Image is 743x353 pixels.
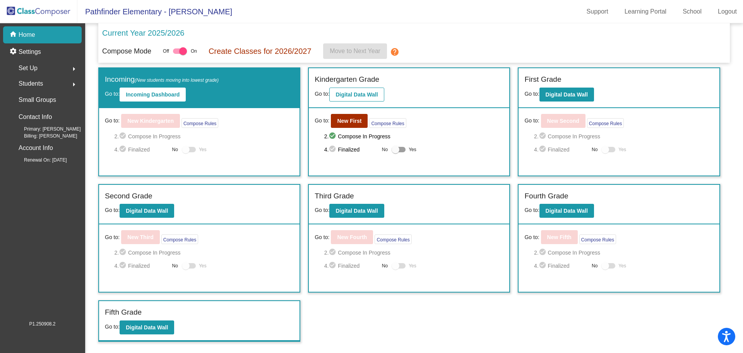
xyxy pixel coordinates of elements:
b: Digital Data Wall [126,324,168,331]
span: Go to: [524,117,539,125]
button: Digital Data Wall [329,88,384,102]
b: New Third [127,234,154,240]
label: Fourth Grade [524,191,568,202]
span: Primary: [PERSON_NAME] [12,126,81,133]
span: Yes [409,261,416,270]
span: Go to: [105,207,120,213]
span: Billing: [PERSON_NAME] [12,133,77,139]
span: Go to: [315,207,329,213]
span: 4. Finalized [534,261,588,270]
mat-icon: home [9,30,19,40]
label: Second Grade [105,191,152,202]
mat-icon: check_circle [329,261,338,270]
b: New Second [547,118,579,124]
b: New Fifth [547,234,572,240]
button: New Second [541,114,585,128]
mat-icon: check_circle [119,145,128,154]
button: New First [331,114,368,128]
p: Home [19,30,35,40]
a: Logout [712,5,743,18]
button: Compose Rules [161,234,198,244]
span: 2. Compose In Progress [324,132,504,141]
span: Go to: [315,117,329,125]
span: 2. Compose In Progress [114,248,294,257]
span: Go to: [105,324,120,330]
label: First Grade [524,74,561,85]
span: Move to Next Year [330,48,380,54]
span: Yes [618,261,626,270]
label: Fifth Grade [105,307,142,318]
button: Compose Rules [369,118,406,128]
span: Off [163,48,169,55]
p: Contact Info [19,112,52,122]
mat-icon: check_circle [119,261,128,270]
label: Kindergarten Grade [315,74,379,85]
span: No [172,262,178,269]
button: Digital Data Wall [539,204,594,218]
mat-icon: settings [9,47,19,57]
span: Go to: [315,91,329,97]
span: 4. Finalized [324,261,378,270]
span: No [382,146,388,153]
span: 2. Compose In Progress [534,248,714,257]
button: New Fifth [541,230,578,244]
b: New First [337,118,361,124]
p: Current Year 2025/2026 [102,27,184,39]
span: Go to: [105,117,120,125]
span: No [382,262,388,269]
p: Account Info [19,143,53,153]
mat-icon: arrow_right [69,80,79,89]
button: Digital Data Wall [120,320,174,334]
span: Yes [199,145,207,154]
span: Yes [199,261,207,270]
mat-icon: check_circle [539,145,548,154]
label: Third Grade [315,191,354,202]
span: Renewal On: [DATE] [12,157,67,164]
span: Go to: [524,207,539,213]
span: Pathfinder Elementary - [PERSON_NAME] [77,5,232,18]
span: Go to: [524,233,539,241]
span: No [592,146,597,153]
span: 2. Compose In Progress [114,132,294,141]
button: Compose Rules [587,118,624,128]
span: Go to: [315,233,329,241]
span: (New students moving into lowest grade) [135,77,219,83]
span: Yes [618,145,626,154]
span: No [592,262,597,269]
b: Digital Data Wall [546,91,588,98]
a: Support [580,5,615,18]
span: 4. Finalized [534,145,588,154]
a: School [676,5,708,18]
b: Digital Data Wall [126,208,168,214]
b: New Fourth [337,234,367,240]
p: Small Groups [19,95,56,105]
button: Digital Data Wall [329,204,384,218]
span: Go to: [105,91,120,97]
span: Students [19,78,43,89]
button: Move to Next Year [323,43,387,59]
mat-icon: check_circle [329,145,338,154]
button: New Third [121,230,160,244]
span: Go to: [524,91,539,97]
mat-icon: check_circle [539,132,548,141]
label: Incoming [105,74,219,85]
p: Create Classes for 2026/2027 [209,45,312,57]
button: Compose Rules [375,234,411,244]
mat-icon: check_circle [119,248,128,257]
button: Digital Data Wall [539,88,594,102]
mat-icon: check_circle [119,132,128,141]
button: Incoming Dashboard [120,88,186,102]
button: Digital Data Wall [120,204,174,218]
mat-icon: check_circle [329,248,338,257]
button: New Kindergarten [121,114,180,128]
button: Compose Rules [181,118,218,128]
span: 4. Finalized [324,145,378,154]
span: No [172,146,178,153]
mat-icon: check_circle [539,248,548,257]
span: On [191,48,197,55]
b: Digital Data Wall [336,208,378,214]
mat-icon: arrow_right [69,64,79,74]
p: Compose Mode [102,46,151,57]
button: New Fourth [331,230,373,244]
b: Incoming Dashboard [126,91,180,98]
